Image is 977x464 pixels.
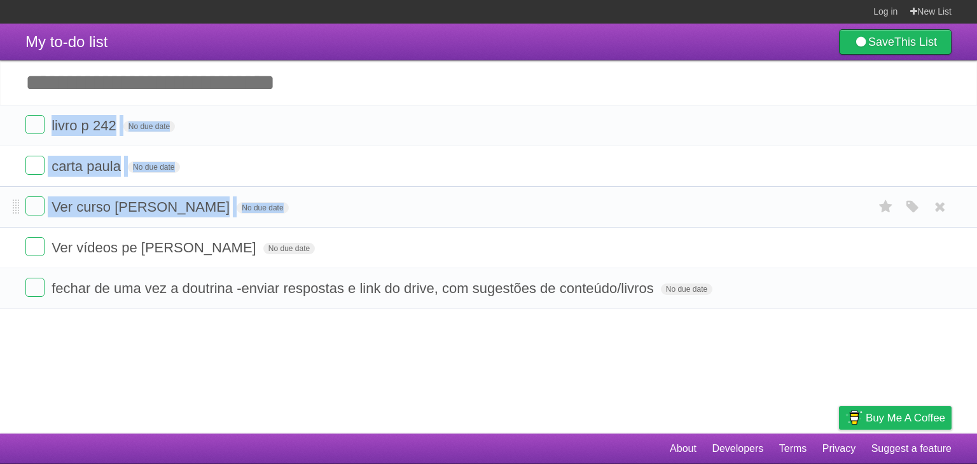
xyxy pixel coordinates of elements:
[779,437,807,461] a: Terms
[874,196,898,217] label: Star task
[52,240,260,256] span: Ver vídeos pe [PERSON_NAME]
[25,196,45,215] label: Done
[52,158,124,174] span: carta paula
[871,437,952,461] a: Suggest a feature
[52,280,657,296] span: fechar de uma vez a doutrina -enviar respostas e link do drive, com sugestões de conteúdo/livros
[237,202,288,214] span: No due date
[845,407,863,428] img: Buy me a coffee
[25,237,45,256] label: Done
[839,406,952,430] a: Buy me a coffee
[25,278,45,297] label: Done
[52,199,233,215] span: Ver curso [PERSON_NAME]
[839,29,952,55] a: SaveThis List
[25,115,45,134] label: Done
[712,437,763,461] a: Developers
[263,243,315,254] span: No due date
[670,437,696,461] a: About
[123,121,175,132] span: No due date
[822,437,856,461] a: Privacy
[894,36,937,48] b: This List
[866,407,945,429] span: Buy me a coffee
[128,161,179,173] span: No due date
[25,156,45,175] label: Done
[661,283,712,295] span: No due date
[25,33,107,50] span: My to-do list
[52,118,120,133] span: livro p 242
